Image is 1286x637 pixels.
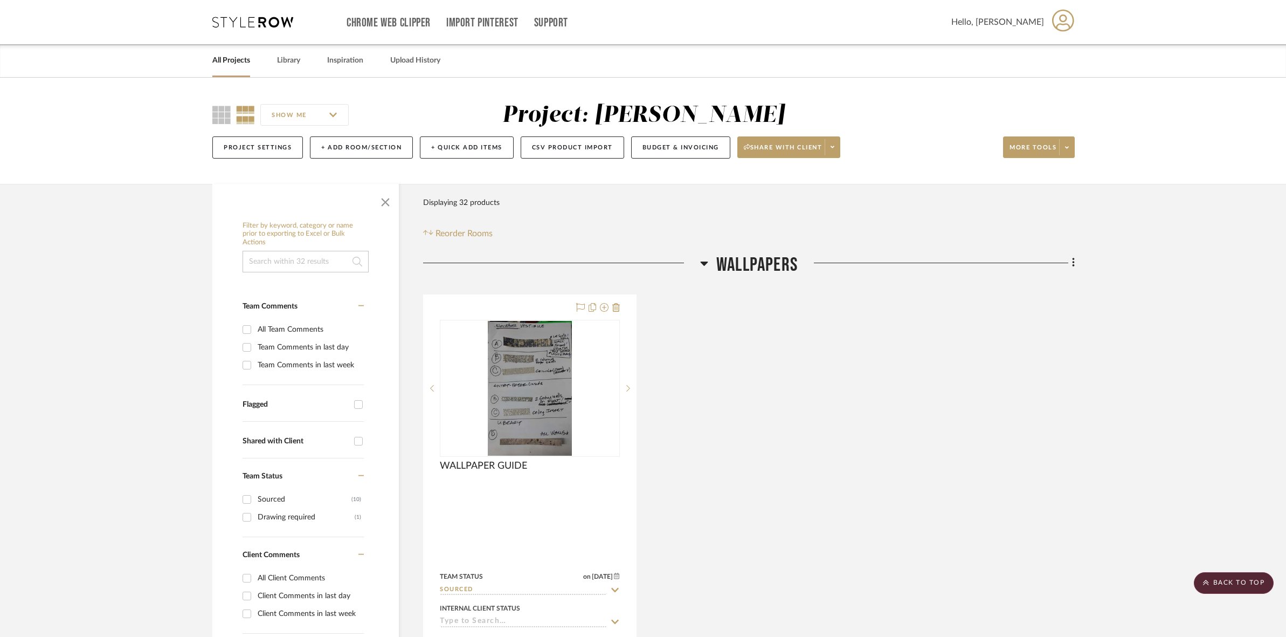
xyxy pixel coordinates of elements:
[258,587,361,605] div: Client Comments in last day
[258,491,351,508] div: Sourced
[591,573,614,580] span: [DATE]
[243,437,349,446] div: Shared with Client
[258,339,361,356] div: Team Comments in last day
[951,16,1044,29] span: Hello, [PERSON_NAME]
[744,143,822,160] span: Share with client
[258,321,361,338] div: All Team Comments
[583,573,591,580] span: on
[440,604,520,613] div: Internal Client Status
[258,509,355,526] div: Drawing required
[258,357,361,374] div: Team Comments in last week
[351,491,361,508] div: (10)
[423,227,493,240] button: Reorder Rooms
[488,321,572,456] img: WALLPAPER GUIDE
[347,18,431,28] a: Chrome Web Clipper
[327,53,363,68] a: Inspiration
[243,303,298,310] span: Team Comments
[631,136,730,159] button: Budget & Invoicing
[737,136,841,158] button: Share with client
[521,136,624,159] button: CSV Product Import
[310,136,413,159] button: + Add Room/Section
[1194,572,1274,594] scroll-to-top-button: BACK TO TOP
[423,192,500,214] div: Displaying 32 products
[243,251,369,272] input: Search within 32 results
[440,460,527,472] span: WALLPAPER GUIDE
[277,53,300,68] a: Library
[355,509,361,526] div: (1)
[440,617,607,627] input: Type to Search…
[375,189,396,211] button: Close
[243,551,300,559] span: Client Comments
[446,18,518,28] a: Import Pinterest
[243,222,369,247] h6: Filter by keyword, category or name prior to exporting to Excel or Bulk Actions
[435,227,493,240] span: Reorder Rooms
[258,570,361,587] div: All Client Comments
[534,18,568,28] a: Support
[212,53,250,68] a: All Projects
[212,136,303,159] button: Project Settings
[258,605,361,622] div: Client Comments in last week
[502,104,785,127] div: Project: [PERSON_NAME]
[243,472,282,480] span: Team Status
[1003,136,1075,158] button: More tools
[716,254,798,277] span: WALLPAPERS
[1010,143,1056,160] span: More tools
[243,400,349,409] div: Flagged
[420,136,514,159] button: + Quick Add Items
[440,585,607,595] input: Type to Search…
[390,53,440,68] a: Upload History
[440,572,483,581] div: Team Status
